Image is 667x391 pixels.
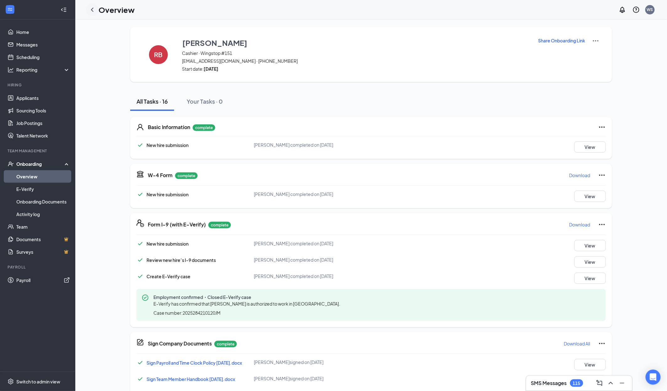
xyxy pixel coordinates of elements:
[8,378,14,385] svg: Settings
[153,310,221,316] span: Case number: 2025284210120JM
[136,123,144,131] svg: User
[16,38,70,51] a: Messages
[598,171,606,179] svg: Ellipses
[16,170,70,183] a: Overview
[175,172,198,179] p: complete
[16,92,70,104] a: Applicants
[16,274,70,286] a: PayrollExternalLink
[147,257,216,263] span: Review new hire’s I-9 documents
[16,195,70,208] a: Onboarding Documents
[254,191,333,197] span: [PERSON_NAME] completed on [DATE]
[147,274,190,279] span: Create E-Verify case
[143,37,174,72] button: RB
[147,376,235,382] a: Sign Team Member Handbook [DATE].docx
[153,294,343,300] span: Employment confirmed・Closed E-Verify case
[8,161,14,167] svg: UserCheck
[16,26,70,38] a: Home
[8,82,69,88] div: Hiring
[193,124,215,131] p: complete
[538,37,585,44] p: Share Onboarding Link
[646,370,661,385] div: Open Intercom Messenger
[148,340,212,347] h5: Sign Company Documents
[647,7,653,12] div: WS
[99,4,135,15] h1: Overview
[61,7,67,13] svg: Collapse
[632,6,640,14] svg: QuestionInfo
[147,142,189,148] span: New hire submission
[564,340,590,347] p: Download All
[606,378,616,388] button: ChevronUp
[564,339,591,349] button: Download All
[619,6,626,14] svg: Notifications
[618,379,626,387] svg: Minimize
[148,172,173,179] h5: W-4 Form
[16,246,70,258] a: SurveysCrown
[136,256,144,264] svg: Checkmark
[182,66,530,72] span: Start date:
[187,97,223,105] div: Your Tasks · 0
[531,380,567,387] h3: SMS Messages
[16,220,70,233] a: Team
[136,375,144,383] svg: Checkmark
[182,58,530,64] span: [EMAIL_ADDRESS][DOMAIN_NAME] · [PHONE_NUMBER]
[596,379,603,387] svg: ComposeMessage
[254,273,333,279] span: [PERSON_NAME] completed on [DATE]
[182,37,530,48] button: [PERSON_NAME]
[136,339,144,346] svg: CompanyDocumentIcon
[204,66,218,72] strong: [DATE]
[136,240,144,247] svg: Checkmark
[598,123,606,131] svg: Ellipses
[148,124,190,131] h5: Basic Information
[182,50,530,56] span: Cashier · Wingstop #151
[573,381,580,386] div: 115
[182,37,247,48] h3: [PERSON_NAME]
[136,141,144,149] svg: Checkmark
[136,170,144,178] svg: TaxGovernmentIcon
[8,264,69,270] div: Payroll
[617,378,627,388] button: Minimize
[16,104,70,117] a: Sourcing Tools
[148,221,206,228] h5: Form I-9 (with E-Verify)
[214,341,237,347] p: complete
[147,360,242,366] a: Sign Payroll and Time Clock Policy [DATE].docx
[16,208,70,220] a: Activity log
[574,240,606,251] button: View
[574,359,606,370] button: View
[16,233,70,246] a: DocumentsCrown
[8,67,14,73] svg: Analysis
[569,221,590,228] p: Download
[154,52,163,57] h4: RB
[16,378,60,385] div: Switch to admin view
[16,117,70,129] a: Job Postings
[208,222,231,228] p: complete
[254,241,333,246] span: [PERSON_NAME] completed on [DATE]
[569,172,590,178] p: Download
[147,192,189,197] span: New hire submission
[136,273,144,280] svg: Checkmark
[254,257,333,263] span: [PERSON_NAME] completed on [DATE]
[141,294,149,301] svg: CheckmarkCircle
[16,51,70,63] a: Scheduling
[569,220,591,230] button: Download
[592,37,600,45] img: More Actions
[88,6,96,14] svg: ChevronLeft
[8,148,69,154] div: Team Management
[574,256,606,268] button: View
[136,191,144,198] svg: Checkmark
[136,97,168,105] div: All Tasks · 16
[136,359,144,367] svg: Checkmark
[595,378,605,388] button: ComposeMessage
[598,221,606,228] svg: Ellipses
[16,183,70,195] a: E-Verify
[574,141,606,153] button: View
[16,161,65,167] div: Onboarding
[254,142,333,148] span: [PERSON_NAME] completed on [DATE]
[569,170,591,180] button: Download
[16,129,70,142] a: Talent Network
[574,273,606,284] button: View
[538,37,586,44] button: Share Onboarding Link
[598,340,606,347] svg: Ellipses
